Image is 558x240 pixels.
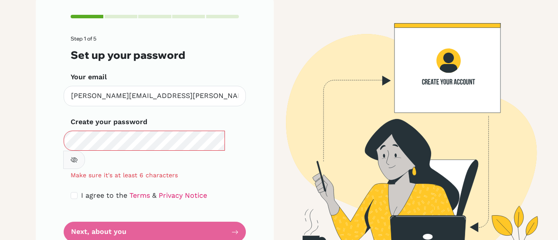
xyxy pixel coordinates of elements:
span: Step 1 of 5 [71,35,96,42]
label: Your email [71,72,107,82]
label: Create your password [71,117,147,127]
a: Terms [129,191,150,199]
a: Privacy Notice [159,191,207,199]
span: I agree to the [81,191,127,199]
div: Make sure it's at least 6 characters [64,171,246,180]
span: & [152,191,157,199]
h3: Set up your password [71,49,239,61]
input: Insert your email* [64,86,246,106]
